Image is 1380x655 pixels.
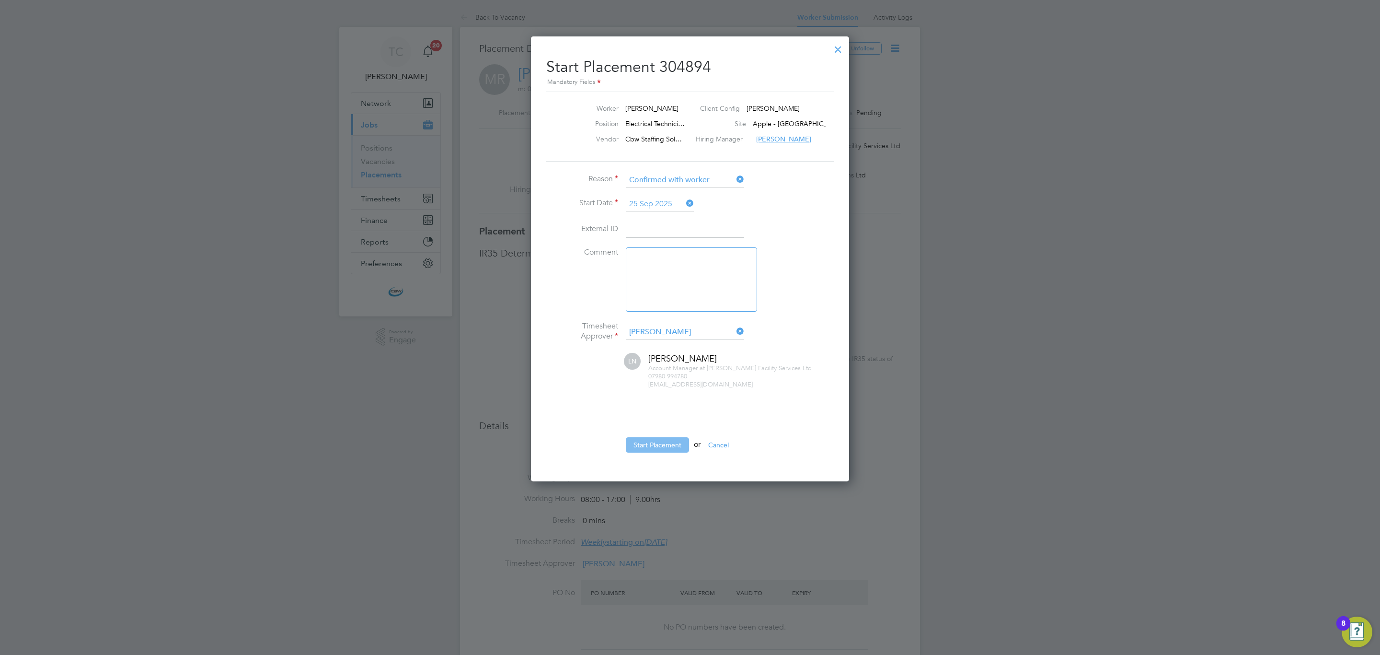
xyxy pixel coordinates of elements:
[648,353,717,364] span: [PERSON_NAME]
[753,119,847,128] span: Apple - [GEOGRAPHIC_DATA]
[756,135,811,143] span: [PERSON_NAME]
[566,119,619,128] label: Position
[546,50,834,88] h2: Start Placement 304894
[546,224,618,234] label: External ID
[696,135,749,143] label: Hiring Manager
[546,321,618,341] label: Timesheet Approver
[648,372,687,380] span: 07980 994780
[546,437,834,462] li: or
[648,364,705,372] span: Account Manager at
[1342,617,1372,647] button: Open Resource Center, 8 new notifications
[566,104,619,113] label: Worker
[700,104,740,113] label: Client Config
[546,247,618,257] label: Comment
[747,104,800,113] span: [PERSON_NAME]
[648,380,753,388] span: [EMAIL_ADDRESS][DOMAIN_NAME]
[546,198,618,208] label: Start Date
[546,77,834,88] div: Mandatory Fields
[546,174,618,184] label: Reason
[624,353,641,370] span: LN
[625,135,682,143] span: Cbw Staffing Sol…
[625,104,678,113] span: [PERSON_NAME]
[626,197,694,211] input: Select one
[626,437,689,453] button: Start Placement
[708,119,746,128] label: Site
[625,119,685,128] span: Electrical Technici…
[707,364,812,372] span: [PERSON_NAME] Facility Services Ltd
[566,135,619,143] label: Vendor
[1341,623,1345,636] div: 8
[626,325,744,339] input: Search for...
[626,173,744,187] input: Select one
[701,437,736,453] button: Cancel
